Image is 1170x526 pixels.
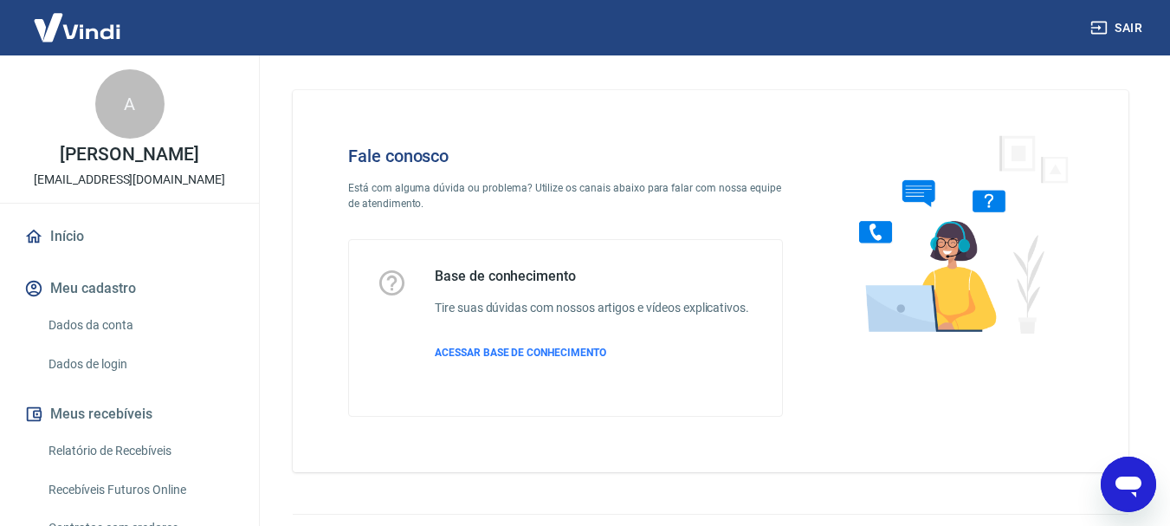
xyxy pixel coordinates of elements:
[21,1,133,54] img: Vindi
[42,433,238,469] a: Relatório de Recebíveis
[1101,457,1156,512] iframe: Botão para abrir a janela de mensagens
[348,146,783,166] h4: Fale conosco
[95,69,165,139] div: A
[21,218,238,256] a: Início
[60,146,198,164] p: [PERSON_NAME]
[21,269,238,308] button: Meu cadastro
[21,395,238,433] button: Meus recebíveis
[435,347,606,359] span: ACESSAR BASE DE CONHECIMENTO
[42,308,238,343] a: Dados da conta
[1087,12,1149,44] button: Sair
[435,345,749,360] a: ACESSAR BASE DE CONHECIMENTO
[435,268,749,285] h5: Base de conhecimento
[42,472,238,508] a: Recebíveis Futuros Online
[42,347,238,382] a: Dados de login
[34,171,225,189] p: [EMAIL_ADDRESS][DOMAIN_NAME]
[435,299,749,317] h6: Tire suas dúvidas com nossos artigos e vídeos explicativos.
[348,180,783,211] p: Está com alguma dúvida ou problema? Utilize os canais abaixo para falar com nossa equipe de atend...
[824,118,1088,349] img: Fale conosco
